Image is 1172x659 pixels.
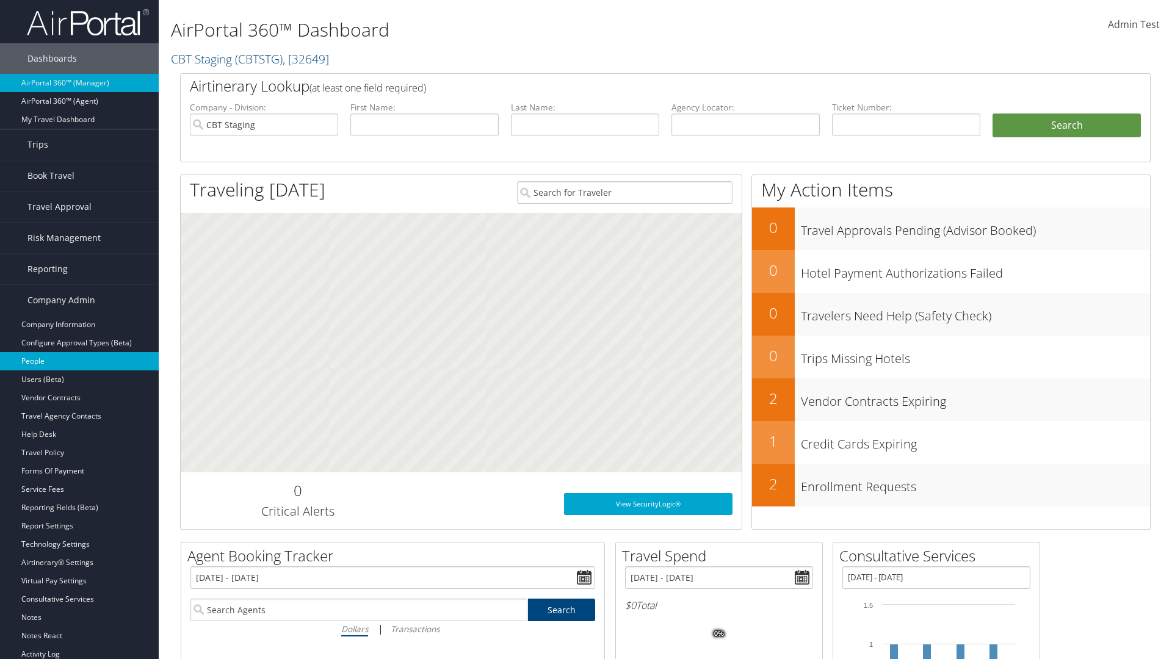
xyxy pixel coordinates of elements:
span: (at least one field required) [309,81,426,95]
h3: Credit Cards Expiring [801,430,1150,453]
label: Ticket Number: [832,101,980,113]
h3: Vendor Contracts Expiring [801,387,1150,410]
span: ( CBTSTG ) [235,51,283,67]
h3: Hotel Payment Authorizations Failed [801,259,1150,282]
span: Travel Approval [27,192,92,222]
h3: Trips Missing Hotels [801,344,1150,367]
h2: 0 [752,303,795,323]
h3: Enrollment Requests [801,472,1150,495]
label: First Name: [350,101,499,113]
a: 2Vendor Contracts Expiring [752,378,1150,421]
label: Last Name: [511,101,659,113]
tspan: 1 [869,641,873,648]
h2: Agent Booking Tracker [187,546,604,566]
h2: 0 [752,345,795,366]
input: Search Agents [190,599,527,621]
h2: Consultative Services [839,546,1040,566]
a: 1Credit Cards Expiring [752,421,1150,464]
input: Search for Traveler [517,181,733,204]
h2: Travel Spend [622,546,822,566]
span: Book Travel [27,160,74,191]
a: 0Travelers Need Help (Safety Check) [752,293,1150,336]
a: 0Travel Approvals Pending (Advisor Booked) [752,207,1150,250]
tspan: 0% [714,630,724,638]
span: , [ 32649 ] [283,51,329,67]
span: Dashboards [27,43,77,74]
h1: Traveling [DATE] [190,177,325,203]
h2: 1 [752,431,795,452]
a: 0Hotel Payment Authorizations Failed [752,250,1150,293]
h1: AirPortal 360™ Dashboard [171,17,830,43]
tspan: 1.5 [864,602,873,609]
i: Dollars [341,623,368,635]
div: | [190,621,595,636]
span: Risk Management [27,223,101,253]
span: Reporting [27,254,68,284]
span: $0 [625,599,636,612]
h2: 0 [752,260,795,281]
h2: 0 [752,217,795,238]
a: CBT Staging [171,51,329,67]
h2: 0 [190,480,405,501]
h6: Total [625,599,813,612]
span: Company Admin [27,285,95,315]
button: Search [993,113,1141,138]
a: Admin Test [1108,6,1160,44]
h1: My Action Items [752,177,1150,203]
h2: 2 [752,388,795,409]
span: Trips [27,129,48,160]
span: Admin Test [1108,18,1160,31]
h3: Critical Alerts [190,503,405,520]
label: Company - Division: [190,101,338,113]
label: Agency Locator: [671,101,820,113]
h3: Travel Approvals Pending (Advisor Booked) [801,216,1150,239]
a: 0Trips Missing Hotels [752,336,1150,378]
h2: Airtinerary Lookup [190,76,1060,96]
h2: 2 [752,474,795,494]
a: 2Enrollment Requests [752,464,1150,506]
i: Transactions [391,623,440,635]
h3: Travelers Need Help (Safety Check) [801,301,1150,325]
a: Search [528,599,596,621]
a: View SecurityLogic® [564,493,733,515]
img: airportal-logo.png [27,8,149,37]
